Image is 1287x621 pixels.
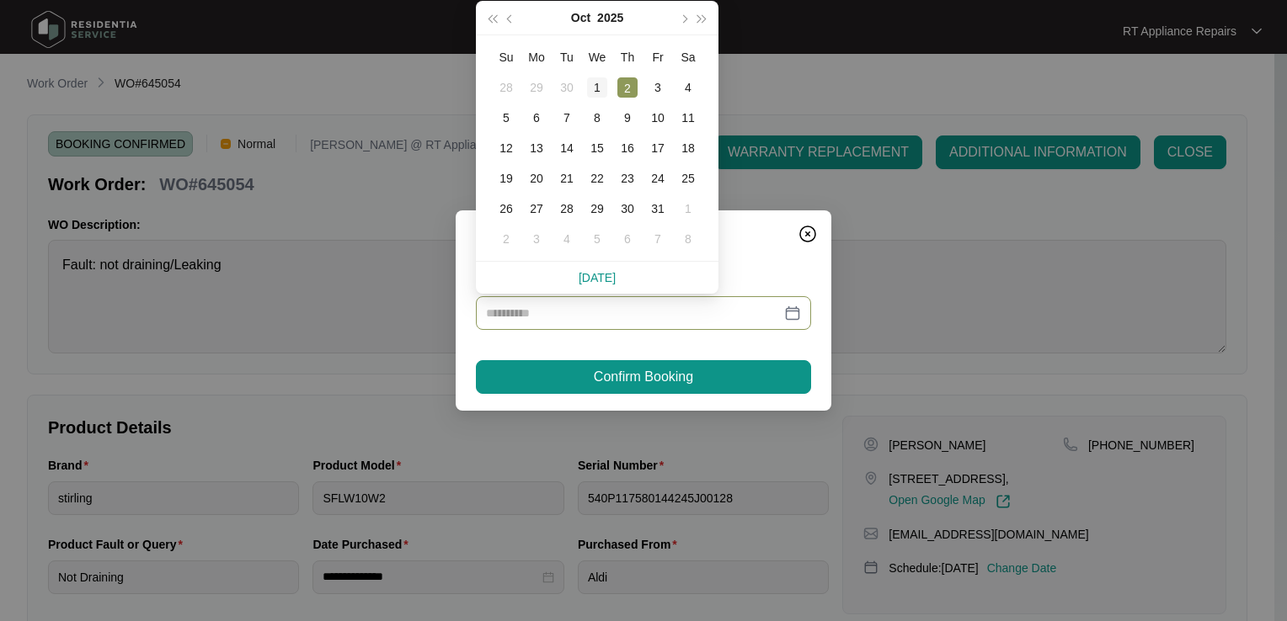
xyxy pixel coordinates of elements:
div: 30 [557,77,577,98]
div: 8 [678,229,698,249]
th: Mo [521,42,552,72]
div: 2 [617,77,638,98]
div: 8 [587,108,607,128]
td: 2025-10-25 [673,163,703,194]
td: 2025-10-03 [643,72,673,103]
td: 2025-10-21 [552,163,582,194]
td: 2025-10-04 [673,72,703,103]
div: 5 [587,229,607,249]
button: Oct [571,1,590,34]
div: 15 [587,138,607,158]
div: 12 [496,138,516,158]
td: 2025-10-15 [582,133,612,163]
div: 10 [648,108,668,128]
td: 2025-11-02 [491,224,521,254]
th: Th [612,42,643,72]
div: 24 [648,168,668,188]
div: 6 [526,108,547,128]
div: 7 [648,229,668,249]
img: closeCircle [798,224,818,244]
td: 2025-09-28 [491,72,521,103]
td: 2025-11-06 [612,224,643,254]
th: We [582,42,612,72]
td: 2025-10-02 [612,72,643,103]
th: Fr [643,42,673,72]
div: 31 [648,199,668,219]
td: 2025-10-12 [491,133,521,163]
td: 2025-10-11 [673,103,703,133]
td: 2025-10-31 [643,194,673,224]
div: 13 [526,138,547,158]
div: 9 [617,108,638,128]
td: 2025-10-14 [552,133,582,163]
td: 2025-10-17 [643,133,673,163]
td: 2025-09-30 [552,72,582,103]
div: 1 [678,199,698,219]
div: 3 [648,77,668,98]
td: 2025-10-09 [612,103,643,133]
td: 2025-10-10 [643,103,673,133]
div: 22 [587,168,607,188]
td: 2025-10-05 [491,103,521,133]
td: 2025-10-26 [491,194,521,224]
td: 2025-10-22 [582,163,612,194]
div: 16 [617,138,638,158]
div: 30 [617,199,638,219]
td: 2025-11-07 [643,224,673,254]
td: 2025-10-23 [612,163,643,194]
div: 28 [557,199,577,219]
div: 20 [526,168,547,188]
td: 2025-11-01 [673,194,703,224]
th: Su [491,42,521,72]
span: Confirm Booking [594,367,693,387]
div: 25 [678,168,698,188]
input: Date [486,304,781,322]
div: 29 [587,199,607,219]
td: 2025-10-28 [552,194,582,224]
div: 28 [496,77,516,98]
div: 4 [557,229,577,249]
div: 3 [526,229,547,249]
div: 18 [678,138,698,158]
td: 2025-10-06 [521,103,552,133]
div: 7 [557,108,577,128]
div: 17 [648,138,668,158]
td: 2025-11-03 [521,224,552,254]
div: 2 [496,229,516,249]
div: 21 [557,168,577,188]
td: 2025-11-05 [582,224,612,254]
td: 2025-10-01 [582,72,612,103]
th: Tu [552,42,582,72]
td: 2025-10-08 [582,103,612,133]
button: 2025 [597,1,623,34]
button: Confirm Booking [476,360,811,394]
td: 2025-10-29 [582,194,612,224]
div: 23 [617,168,638,188]
div: 4 [678,77,698,98]
th: Sa [673,42,703,72]
td: 2025-10-30 [612,194,643,224]
div: 29 [526,77,547,98]
td: 2025-10-27 [521,194,552,224]
div: 11 [678,108,698,128]
td: 2025-11-04 [552,224,582,254]
div: 6 [617,229,638,249]
td: 2025-09-29 [521,72,552,103]
td: 2025-10-19 [491,163,521,194]
td: 2025-10-13 [521,133,552,163]
button: Close [794,220,821,247]
div: 19 [496,168,516,188]
td: 2025-10-24 [643,163,673,194]
td: 2025-10-16 [612,133,643,163]
div: 14 [557,138,577,158]
div: 26 [496,199,516,219]
td: 2025-10-20 [521,163,552,194]
td: 2025-11-08 [673,224,703,254]
td: 2025-10-07 [552,103,582,133]
div: 1 [587,77,607,98]
div: 5 [496,108,516,128]
a: [DATE] [579,271,616,284]
div: 27 [526,199,547,219]
td: 2025-10-18 [673,133,703,163]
